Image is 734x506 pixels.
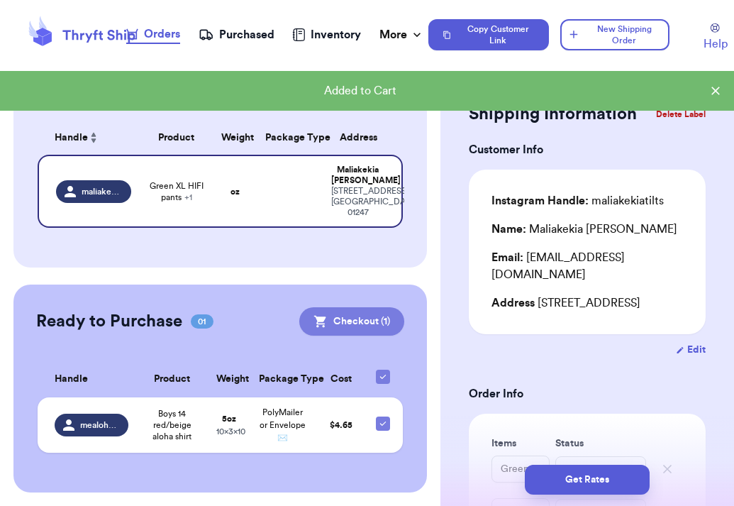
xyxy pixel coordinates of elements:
th: Address [323,121,404,155]
div: More [379,26,424,43]
span: Handle [55,131,88,145]
a: Help [704,23,728,53]
h2: Ready to Purchase [36,310,182,333]
span: Name: [491,224,526,235]
span: + 1 [184,193,192,202]
div: Added to Cart [11,82,708,99]
th: Product [140,121,213,155]
label: Status [555,436,646,451]
span: 01 [191,314,213,329]
h3: Customer Info [469,141,706,158]
div: [EMAIL_ADDRESS][DOMAIN_NAME] [491,249,683,283]
div: maliakekiatilts [491,192,664,209]
span: 10 x 3 x 10 [216,427,245,436]
span: maliakekiatilts [82,186,123,197]
h3: Order Info [469,385,706,402]
label: Items [491,436,550,451]
span: mealohamade.lei.vintage [80,419,120,431]
span: $ 4.65 [330,421,352,429]
div: Orders [126,26,180,43]
div: Maliakekia [PERSON_NAME] [491,221,677,238]
th: Weight [208,361,250,397]
div: [STREET_ADDRESS] [GEOGRAPHIC_DATA] , MA 01247 [331,186,385,218]
span: Handle [55,372,88,387]
span: Green XL HIFI pants [148,180,204,203]
button: Sort ascending [88,129,99,146]
button: Get Rates [525,465,650,495]
button: New Shipping Order [560,19,669,50]
span: Email: [491,252,523,263]
a: Orders [126,26,180,44]
th: Package Type [250,361,314,397]
button: Delete Label [650,99,711,130]
span: PolyMailer or Envelope ✉️ [260,408,306,442]
th: Product [137,361,208,397]
h2: Shipping Information [469,103,637,126]
a: Purchased [199,26,274,43]
th: Weight [213,121,257,155]
th: Cost [314,361,367,397]
span: Help [704,35,728,53]
span: Boys 14 red/beige aloha shirt [145,408,199,442]
strong: oz [230,187,240,196]
th: Package Type [257,121,323,155]
div: [STREET_ADDRESS] [491,295,683,312]
button: Copy Customer Link [428,19,549,50]
button: Checkout (1) [299,307,404,336]
strong: 5 oz [222,414,236,423]
button: Edit [676,343,706,357]
span: Instagram Handle: [491,195,589,207]
a: Inventory [292,26,361,43]
div: Maliakekia [PERSON_NAME] [331,165,385,186]
span: Address [491,297,535,309]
